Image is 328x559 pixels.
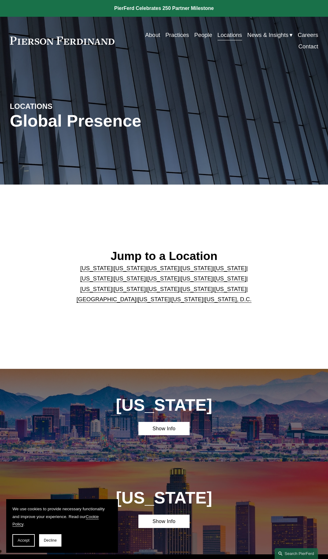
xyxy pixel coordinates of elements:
[10,111,215,131] h1: Global Presence
[114,286,146,292] a: [US_STATE]
[6,499,118,553] section: Cookie banner
[138,422,190,435] a: Show Info
[100,396,228,415] h1: [US_STATE]
[138,515,190,528] a: Show Info
[145,29,160,41] a: About
[114,275,146,282] a: [US_STATE]
[247,30,289,40] span: News & Insights
[74,263,254,304] p: | | | | | | | | | | | | | | | | | |
[171,296,203,302] a: [US_STATE]
[214,265,246,271] a: [US_STATE]
[74,249,254,263] h2: Jump to a Location
[298,29,318,41] a: Careers
[12,514,99,526] a: Cookie Policy
[214,275,246,282] a: [US_STATE]
[12,534,35,547] button: Accept
[10,102,87,111] h4: LOCATIONS
[275,548,318,559] a: Search this site
[218,29,242,41] a: Locations
[181,275,213,282] a: [US_STATE]
[147,286,179,292] a: [US_STATE]
[80,286,112,292] a: [US_STATE]
[181,286,213,292] a: [US_STATE]
[76,296,136,302] a: [GEOGRAPHIC_DATA]
[247,29,293,41] a: folder dropdown
[298,41,318,52] a: Contact
[165,29,189,41] a: Practices
[205,296,252,302] a: [US_STATE], D.C.
[18,538,29,543] span: Accept
[80,265,112,271] a: [US_STATE]
[194,29,212,41] a: People
[44,538,57,543] span: Decline
[147,275,179,282] a: [US_STATE]
[39,534,61,547] button: Decline
[138,296,170,302] a: [US_STATE]
[12,505,112,528] p: We use cookies to provide necessary functionality and improve your experience. Read our .
[147,265,179,271] a: [US_STATE]
[214,286,246,292] a: [US_STATE]
[114,265,146,271] a: [US_STATE]
[100,488,228,508] h1: [US_STATE]
[181,265,213,271] a: [US_STATE]
[80,275,112,282] a: [US_STATE]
